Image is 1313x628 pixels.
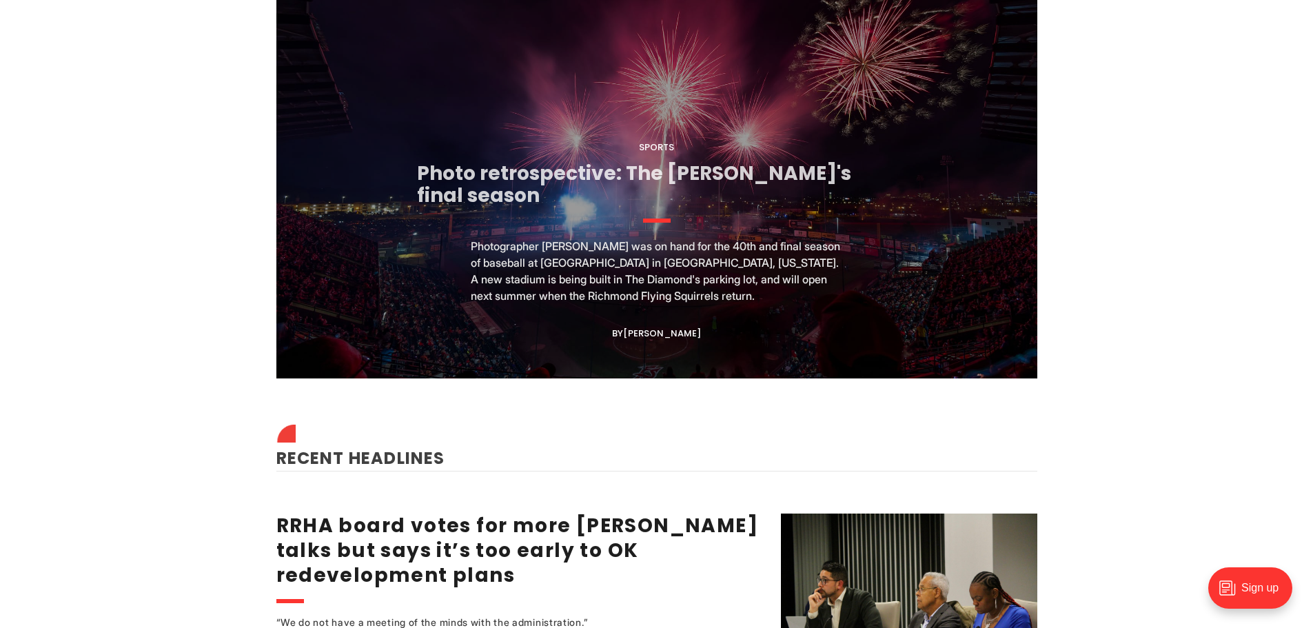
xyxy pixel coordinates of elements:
[276,428,1037,471] h2: Recent Headlines
[639,141,674,154] a: Sports
[1197,560,1313,628] iframe: portal-trigger
[623,327,701,340] a: [PERSON_NAME]
[276,512,759,589] a: RRHA board votes for more [PERSON_NAME] talks but says it’s too early to OK redevelopment plans
[471,238,843,304] p: Photographer [PERSON_NAME] was on hand for the 40th and final season of baseball at [GEOGRAPHIC_D...
[417,160,851,209] a: Photo retrospective: The [PERSON_NAME]'s final season
[612,328,701,338] div: By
